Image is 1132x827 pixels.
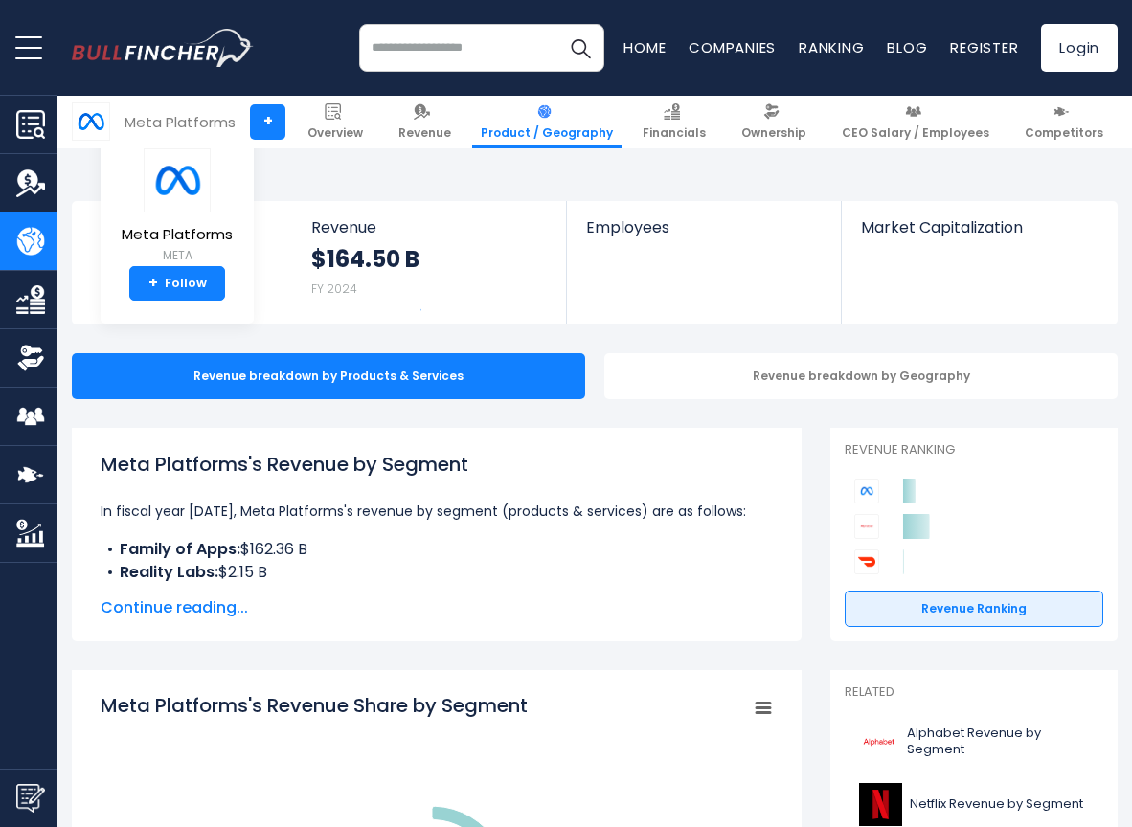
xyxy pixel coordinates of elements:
[907,726,1092,758] span: Alphabet Revenue by Segment
[144,148,211,212] img: META logo
[101,692,528,719] tspan: Meta Platforms's Revenue Share by Segment
[120,561,218,583] b: Reality Labs:
[842,125,989,141] span: CEO Salary / Employees
[842,201,1116,269] a: Market Capitalization
[101,500,773,523] p: In fiscal year [DATE], Meta Platforms's revenue by segment (products & services) are as follows:
[1041,24,1118,72] a: Login
[634,96,714,148] a: Financials
[950,37,1018,57] a: Register
[311,244,419,274] strong: $164.50 B
[861,218,1097,236] span: Market Capitalization
[398,125,451,141] span: Revenue
[101,538,773,561] li: $162.36 B
[101,596,773,619] span: Continue reading...
[643,125,706,141] span: Financials
[307,125,363,141] span: Overview
[733,96,815,148] a: Ownership
[120,538,240,560] b: Family of Apps:
[845,716,1103,769] a: Alphabet Revenue by Segment
[311,280,357,297] small: FY 2024
[854,514,879,539] img: Alphabet competitors logo
[854,479,879,503] img: Meta Platforms competitors logo
[122,227,233,243] span: Meta Platforms
[556,24,604,72] button: Search
[845,442,1103,458] p: Revenue Ranking
[741,125,806,141] span: Ownership
[910,796,1083,813] span: Netflix Revenue by Segment
[390,96,460,148] a: Revenue
[799,37,864,57] a: Ranking
[845,591,1103,627] a: Revenue Ranking
[845,684,1103,701] p: Related
[250,104,285,140] a: +
[72,29,254,67] img: bullfincher logo
[833,96,998,148] a: CEO Salary / Employees
[148,275,158,292] strong: +
[125,111,236,133] div: Meta Platforms
[472,96,622,148] a: Product / Geography
[73,103,109,140] img: META logo
[887,37,927,57] a: Blog
[623,37,666,57] a: Home
[1016,96,1112,148] a: Competitors
[856,721,901,764] img: GOOGL logo
[604,353,1118,399] div: Revenue breakdown by Geography
[72,353,585,399] div: Revenue breakdown by Products & Services
[72,29,254,67] a: Go to homepage
[121,147,234,267] a: Meta Platforms META
[481,125,613,141] span: Product / Geography
[122,247,233,264] small: META
[101,450,773,479] h1: Meta Platforms's Revenue by Segment
[1025,125,1103,141] span: Competitors
[129,266,225,301] a: +Follow
[567,201,840,269] a: Employees
[16,344,45,372] img: Ownership
[854,549,879,574] img: DoorDash competitors logo
[101,561,773,584] li: $2.15 B
[299,96,372,148] a: Overview
[292,201,567,324] a: Revenue $164.50 B FY 2024
[856,783,904,826] img: NFLX logo
[586,218,821,236] span: Employees
[689,37,776,57] a: Companies
[311,218,548,236] span: Revenue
